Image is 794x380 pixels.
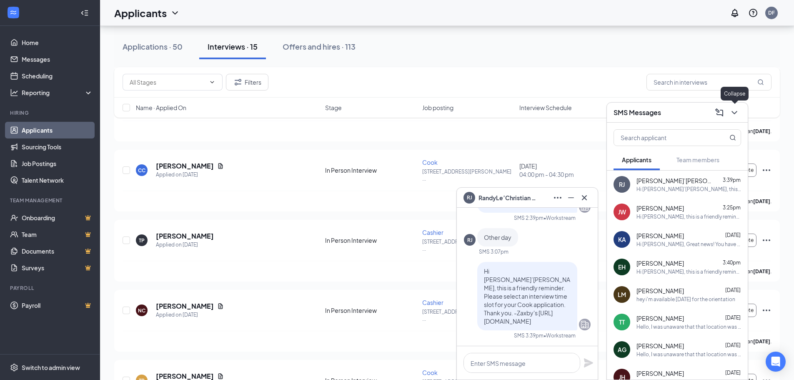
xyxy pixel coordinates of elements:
span: [DATE] [725,342,741,348]
a: Sourcing Tools [22,138,93,155]
a: DocumentsCrown [22,243,93,259]
svg: ChevronDown [209,79,215,86]
span: Stage [325,103,342,112]
span: [PERSON_NAME] [636,342,684,350]
span: • Workstream [544,332,576,339]
div: Hiring [10,109,91,116]
div: KA [618,235,626,244]
div: AG [618,345,626,354]
span: 3:25pm [723,204,741,211]
div: Applied on [DATE] [156,241,214,249]
span: [PERSON_NAME] [636,287,684,295]
span: Cashier [422,229,443,236]
button: Plane [584,358,594,368]
div: Team Management [10,197,91,204]
input: Search in interviews [646,74,771,91]
a: Talent Network [22,172,93,189]
svg: MagnifyingGlass [757,79,764,86]
h1: Applicants [114,6,167,20]
div: Applications · 50 [123,41,183,52]
span: [PERSON_NAME] [636,259,684,267]
div: JW [618,208,626,216]
span: Cashier [422,299,443,306]
div: hey i'm available [DATE] for the orientation [636,296,735,303]
svg: Analysis [10,88,18,97]
button: Cross [578,191,591,204]
span: [PERSON_NAME] [636,204,684,212]
span: [DATE] [725,287,741,293]
div: Hello, I was unaware that that location was under construction this week. Please go to [STREET_AD... [636,351,741,358]
svg: Cross [579,193,589,203]
h5: [PERSON_NAME] [156,302,214,311]
div: Hi [PERSON_NAME], Great news! You have moved on to the next stage of the application. We have a f... [636,241,741,248]
button: Ellipses [551,191,564,204]
div: Collapse [721,87,749,101]
a: Job Postings [22,155,93,172]
svg: MagnifyingGlass [729,134,736,141]
input: Search applicant [614,130,713,146]
a: Home [22,34,93,51]
div: In Person Interview [325,166,417,174]
div: [DATE] [519,162,611,179]
span: [PERSON_NAME] [636,369,684,377]
svg: Company [580,320,590,330]
svg: Minimize [566,193,576,203]
h5: [PERSON_NAME] [156,161,214,171]
div: DF [768,9,775,16]
div: LM [618,290,626,299]
svg: Filter [233,77,243,87]
div: TT [619,318,625,326]
a: Scheduling [22,68,93,84]
a: TeamCrown [22,226,93,243]
b: [DATE] [753,128,770,134]
a: SurveysCrown [22,259,93,276]
div: Applied on [DATE] [156,171,224,179]
svg: Ellipses [553,193,563,203]
div: EH [618,263,626,271]
input: All Stages [130,78,205,87]
div: Reporting [22,88,93,97]
div: Hi [PERSON_NAME], this is a friendly reminder. Please select an interview time slot for your Cook... [636,213,741,220]
div: NC [138,307,145,314]
p: [STREET_ADDRESS][PERSON_NAME] ... [422,168,514,182]
svg: Collapse [80,9,89,17]
a: Messages [22,51,93,68]
b: [DATE] [753,268,770,274]
span: [DATE] [725,232,741,238]
svg: Settings [10,363,18,372]
h3: SMS Messages [614,108,661,117]
div: Applied on [DATE] [156,311,224,319]
a: Applicants [22,122,93,138]
div: Hello, I was unaware that that location was under construction this week. Please go to [STREET_AD... [636,323,741,330]
button: ChevronDown [728,106,741,119]
div: TP [139,237,145,244]
span: [PERSON_NAME]’[PERSON_NAME] [636,176,711,185]
span: Interview Schedule [519,103,572,112]
span: 3:39pm [723,177,741,183]
span: Applicants [622,156,651,164]
svg: Document [217,303,224,310]
p: [STREET_ADDRESS][PERSON_NAME] ... [422,308,514,322]
div: Hi [PERSON_NAME]’[PERSON_NAME], this is a friendly reminder. Please select an interview time slot... [636,186,741,193]
span: Other day [484,234,511,241]
span: Name · Applied On [136,103,186,112]
svg: QuestionInfo [748,8,758,18]
div: In Person Interview [325,306,417,315]
svg: Notifications [730,8,740,18]
div: Open Intercom Messenger [766,352,786,372]
div: CC [138,167,145,174]
svg: Ellipses [761,165,771,175]
svg: ComposeMessage [714,108,724,118]
svg: Ellipses [761,305,771,315]
div: Offers and hires · 113 [283,41,356,52]
span: [PERSON_NAME] [636,232,684,240]
span: Job posting [422,103,453,112]
div: In Person Interview [325,236,417,244]
svg: ChevronDown [729,108,739,118]
div: Hi [PERSON_NAME], this is a friendly reminder. Please select an interview time slot for your Cash... [636,268,741,275]
a: PayrollCrown [22,297,93,314]
svg: Document [217,163,224,169]
h5: [PERSON_NAME] [156,232,214,241]
div: Switch to admin view [22,363,80,372]
span: [DATE] [725,370,741,376]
